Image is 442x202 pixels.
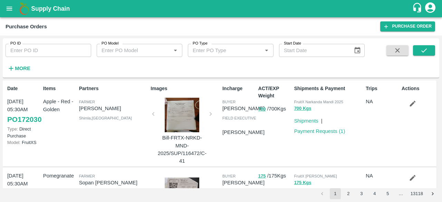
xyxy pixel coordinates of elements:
[427,188,438,199] button: Go to next page
[7,85,40,92] p: Date
[258,172,291,180] p: / 175 Kgs
[15,66,30,71] strong: More
[43,172,76,180] p: Pomegranate
[294,174,337,178] span: FruitX [PERSON_NAME]
[7,113,41,126] a: PO172030
[366,98,399,105] p: NA
[17,2,31,16] img: logo
[412,2,424,15] div: customer-support
[79,100,95,104] span: Farmer
[294,128,345,134] a: Payment Requests (1)
[31,4,412,13] a: Supply Chain
[380,21,435,31] a: Purchase Order
[7,126,40,139] p: Direct Purchase
[6,44,91,57] input: Enter PO ID
[222,174,236,178] span: buyer
[294,179,311,187] button: 175 Kgs
[356,188,367,199] button: Go to page 3
[369,188,380,199] button: Go to page 4
[366,172,399,180] p: NA
[151,85,220,92] p: Images
[79,174,95,178] span: Farmer
[402,85,435,92] p: Actions
[79,105,148,112] p: [PERSON_NAME]
[294,100,343,104] span: FruitX Narkanda Mandi 2025
[7,140,20,145] span: Model:
[262,46,271,55] button: Open
[258,105,266,113] button: 700
[102,41,119,46] label: PO Model
[343,188,354,199] button: Go to page 2
[43,98,76,113] p: Apple - Red - Golden
[395,191,406,197] div: …
[222,85,256,92] p: Incharge
[6,22,47,31] div: Purchase Orders
[294,85,363,92] p: Shipments & Payment
[424,1,436,16] div: account of current user
[193,41,208,46] label: PO Type
[10,41,21,46] label: PO ID
[316,188,439,199] nav: pagination navigation
[7,126,18,132] span: Type:
[7,98,40,113] p: [DATE] 05:30AM
[294,118,318,124] a: Shipments
[382,188,393,199] button: Go to page 5
[409,188,425,199] button: Go to page 13118
[279,44,348,57] input: Start Date
[222,179,265,186] p: [PERSON_NAME]
[222,105,265,112] p: [PERSON_NAME]
[284,41,301,46] label: Start Date
[222,100,236,104] span: buyer
[79,179,148,186] p: Sopan [PERSON_NAME]
[6,62,32,74] button: More
[318,114,323,125] div: |
[222,128,265,136] p: [PERSON_NAME]
[222,116,256,120] span: field executive
[43,85,76,92] p: Items
[7,187,41,200] a: PO172028
[79,85,148,92] p: Partners
[99,46,169,55] input: Enter PO Model
[171,46,180,55] button: Open
[294,105,311,113] button: 700 Kgs
[7,139,40,146] p: FruitXS
[330,188,341,199] button: page 1
[258,105,291,113] p: / 700 Kgs
[79,116,132,120] span: Shimla , [GEOGRAPHIC_DATA]
[1,1,17,17] button: open drawer
[366,85,399,92] p: Trips
[7,172,40,187] p: [DATE] 05:30AM
[258,85,291,99] p: ACT/EXP Weight
[31,5,70,12] b: Supply Chain
[190,46,260,55] input: Enter PO Type
[156,134,208,165] p: Bill-FRTX-NRKD-MND-2025/SUP/116472/C-41
[258,172,266,180] button: 175
[351,44,364,57] button: Choose date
